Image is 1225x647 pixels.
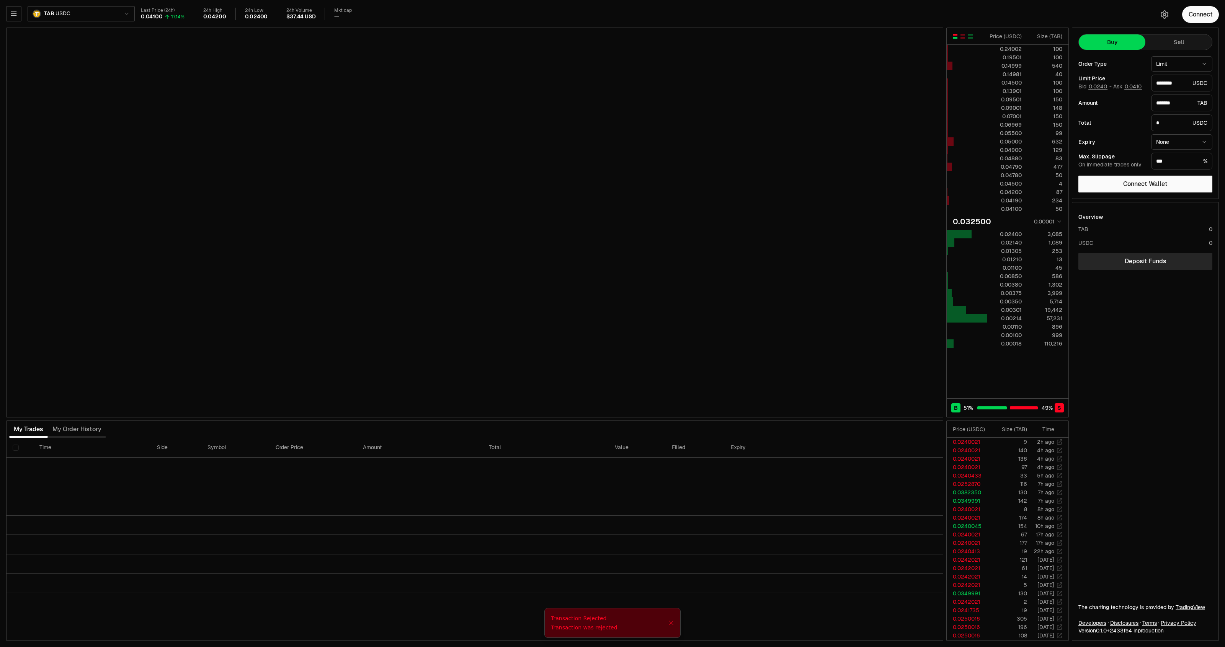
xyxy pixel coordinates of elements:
th: Total [483,438,609,458]
div: Overview [1078,213,1103,221]
div: Max. Slippage [1078,154,1145,159]
time: [DATE] [1037,615,1054,622]
div: 0.04900 [988,146,1022,154]
div: 0.00350 [988,298,1022,305]
div: 40 [1028,70,1062,78]
td: 140 [991,446,1027,455]
div: 24h Volume [286,8,315,13]
div: 50 [1028,205,1062,213]
td: 177 [991,539,1027,547]
td: 19 [991,606,1027,614]
div: 0.00110 [988,323,1022,331]
button: 0.0240 [1088,83,1108,90]
time: 7h ago [1038,481,1054,487]
td: 116 [991,480,1027,488]
div: Total [1078,120,1145,125]
time: 17h ago [1036,539,1054,546]
div: 0.14500 [988,79,1022,86]
div: Expiry [1078,139,1145,145]
span: 51 % [964,404,973,412]
div: 24h High [203,8,226,13]
button: Sell [1145,34,1212,50]
div: 99 [1028,129,1062,137]
th: Amount [357,438,483,458]
img: TAB.png [33,10,41,18]
div: 0 [1209,225,1212,233]
div: 0.04500 [988,180,1022,187]
div: The charting technology is provided by [1078,603,1212,611]
time: [DATE] [1037,590,1054,597]
div: 83 [1028,155,1062,162]
span: B [954,404,958,412]
div: 5,714 [1028,298,1062,305]
a: Privacy Policy [1161,619,1196,627]
div: Size ( TAB ) [997,425,1027,433]
td: 108 [991,631,1027,640]
div: Last Price (24h) [141,8,185,13]
td: 19 [991,547,1027,556]
div: 150 [1028,112,1062,120]
div: 0.00375 [988,289,1022,297]
td: 0.0240413 [947,547,991,556]
div: 0.00100 [988,331,1022,339]
time: [DATE] [1037,598,1054,605]
div: 0.04780 [988,171,1022,179]
div: 0.00214 [988,315,1022,322]
div: 87 [1028,188,1062,196]
div: 3,085 [1028,230,1062,238]
div: 0 [1209,239,1212,247]
button: Buy [1079,34,1145,50]
div: 0.04100 [141,13,163,20]
div: 0.05000 [988,138,1022,145]
td: 14 [991,572,1027,581]
td: 9 [991,438,1027,446]
th: Filled [666,438,725,458]
div: TAB [1078,225,1088,233]
time: [DATE] [1037,573,1054,580]
td: 0.0250016 [947,614,991,623]
td: 0.0240021 [947,463,991,471]
div: 0.19501 [988,54,1022,61]
td: 130 [991,589,1027,598]
td: 196 [991,623,1027,631]
div: 100 [1028,79,1062,86]
td: 0.0349991 [947,589,991,598]
td: 0.0240021 [947,505,991,513]
time: 22h ago [1034,548,1054,555]
td: 8 [991,505,1027,513]
time: 5h ago [1037,472,1054,479]
div: 0.09001 [988,104,1022,112]
div: 0.04200 [988,188,1022,196]
th: Side [151,438,201,458]
button: Connect Wallet [1078,176,1212,192]
div: 0.00380 [988,281,1022,288]
td: 0.0242021 [947,556,991,564]
div: $37.44 USD [286,13,315,20]
td: 0.0250016 [947,631,991,640]
div: 50 [1028,171,1062,179]
div: 0.032500 [953,216,991,227]
div: Mkt cap [334,8,352,13]
button: My Order History [48,422,106,437]
div: 0.02400 [988,230,1022,238]
th: Value [609,438,666,458]
button: None [1151,134,1212,150]
time: 7h ago [1038,489,1054,496]
div: 129 [1028,146,1062,154]
td: 0.0240021 [947,513,991,522]
div: 0.14981 [988,70,1022,78]
td: 0.0250016 [947,623,991,631]
time: [DATE] [1037,624,1054,631]
span: 49 % [1042,404,1053,412]
time: 4h ago [1037,464,1054,471]
div: 0.09501 [988,96,1022,103]
td: 174 [991,513,1027,522]
div: 0.00301 [988,306,1022,314]
td: 0.0240045 [947,522,991,530]
td: 0.0242021 [947,572,991,581]
a: Deposit Funds [1078,253,1212,270]
td: 0.0242021 [947,581,991,589]
td: 0.0242021 [947,564,991,572]
div: TAB [1151,95,1212,111]
time: [DATE] [1037,565,1054,572]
